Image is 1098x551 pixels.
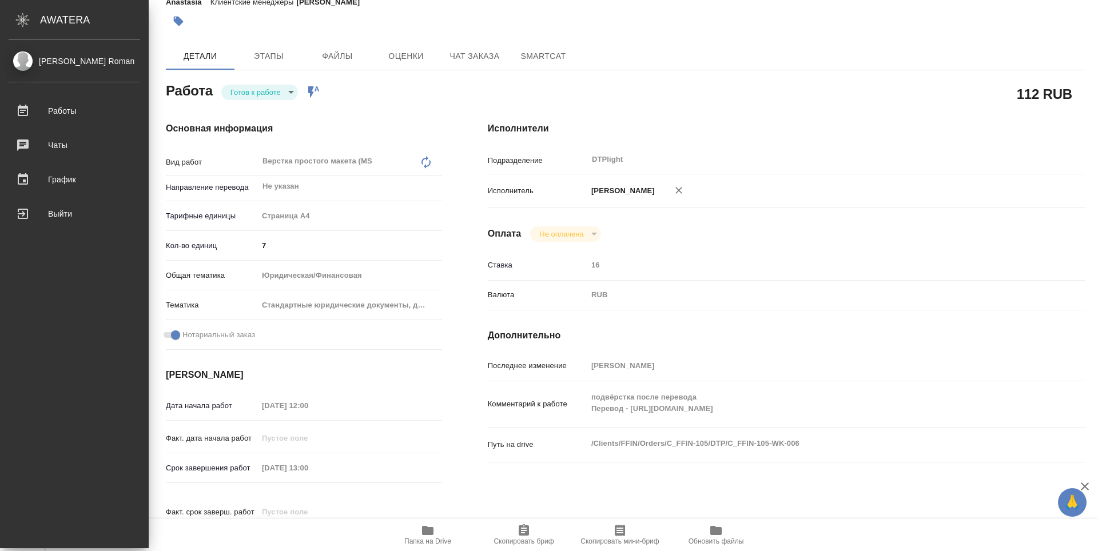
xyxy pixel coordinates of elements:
[166,368,442,382] h4: [PERSON_NAME]
[447,49,502,63] span: Чат заказа
[9,137,140,154] div: Чаты
[258,237,442,254] input: ✎ Введи что-нибудь
[166,300,258,311] p: Тематика
[587,285,1036,305] div: RUB
[166,157,258,168] p: Вид работ
[3,165,146,194] a: График
[166,9,191,34] button: Добавить тэг
[587,434,1036,453] textarea: /Clients/FFIN/Orders/C_FFIN-105/DTP/C_FFIN-105-WK-006
[380,519,476,551] button: Папка на Drive
[488,122,1085,135] h4: Исполнители
[173,49,228,63] span: Детали
[488,227,522,241] h4: Оплата
[379,49,433,63] span: Оценки
[488,185,587,197] p: Исполнитель
[258,266,442,285] div: Юридическая/Финансовая
[1017,84,1072,103] h2: 112 RUB
[580,537,659,545] span: Скопировать мини-бриф
[258,206,442,226] div: Страница А4
[488,155,587,166] p: Подразделение
[689,537,744,545] span: Обновить файлы
[488,398,587,410] p: Комментарий к работе
[9,102,140,119] div: Работы
[166,182,258,193] p: Направление перевода
[258,504,358,520] input: Пустое поле
[166,400,258,412] p: Дата начала работ
[227,87,284,97] button: Готов к работе
[587,357,1036,374] input: Пустое поле
[241,49,296,63] span: Этапы
[494,537,554,545] span: Скопировать бриф
[666,178,691,203] button: Удалить исполнителя
[3,131,146,159] a: Чаты
[587,185,655,197] p: [PERSON_NAME]
[258,296,442,315] div: Стандартные юридические документы, договоры, уставы
[166,79,213,100] h2: Работа
[488,329,1085,342] h4: Дополнительно
[258,430,358,446] input: Пустое поле
[9,205,140,222] div: Выйти
[587,388,1036,418] textarea: подвёрстка после перевода Перевод - [URL][DOMAIN_NAME]
[221,85,298,100] div: Готов к работе
[258,460,358,476] input: Пустое поле
[476,519,572,551] button: Скопировать бриф
[166,122,442,135] h4: Основная информация
[1063,490,1082,514] span: 🙏
[40,9,149,31] div: AWATERA
[3,199,146,228] a: Выйти
[488,439,587,450] p: Путь на drive
[166,210,258,222] p: Тарифные единицы
[9,55,140,67] div: [PERSON_NAME] Roman
[404,537,451,545] span: Папка на Drive
[668,519,764,551] button: Обновить файлы
[166,462,258,474] p: Срок завершения работ
[258,397,358,414] input: Пустое поле
[182,329,255,341] span: Нотариальный заказ
[166,433,258,444] p: Факт. дата начала работ
[166,240,258,251] p: Кол-во единиц
[3,97,146,125] a: Работы
[587,257,1036,273] input: Пустое поле
[166,506,258,518] p: Факт. срок заверш. работ
[166,270,258,281] p: Общая тематика
[9,171,140,188] div: График
[536,229,587,239] button: Не оплачена
[310,49,365,63] span: Файлы
[516,49,571,63] span: SmartCat
[488,360,587,372] p: Последнее изменение
[488,259,587,271] p: Ставка
[488,289,587,301] p: Валюта
[1058,488,1087,517] button: 🙏
[572,519,668,551] button: Скопировать мини-бриф
[530,226,600,242] div: Готов к работе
